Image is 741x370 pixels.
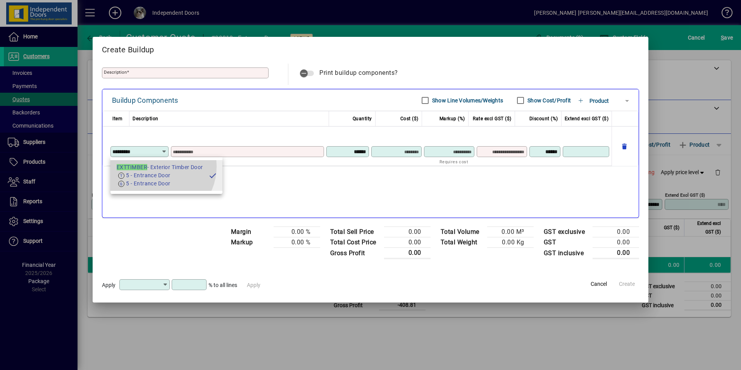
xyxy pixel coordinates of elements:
td: 0.00 [384,248,431,259]
td: GST exclusive [540,227,593,237]
span: Quantity [353,114,372,123]
span: Cancel [591,280,607,288]
td: Total Volume [437,227,487,237]
label: Show Line Volumes/Weights [431,97,503,104]
span: Description [133,114,159,123]
td: Markup [227,237,274,248]
td: 0.00 M³ [487,227,534,237]
label: Show Cost/Profit [526,97,571,104]
td: Total Sell Price [326,227,384,237]
td: Total Weight [437,237,487,248]
button: Create [614,277,639,291]
td: 0.00 [593,237,639,248]
span: Print buildup components? [319,69,398,76]
h2: Create Buildup [93,37,648,59]
td: 0.00 [593,227,639,237]
td: 0.00 % [274,227,320,237]
td: Total Cost Price [326,237,384,248]
td: Margin [227,227,274,237]
span: Cost ($) [400,114,419,123]
span: Discount (%) [529,114,558,123]
div: Buildup Components [112,94,178,107]
td: 0.00 [384,237,431,248]
td: GST [540,237,593,248]
mat-hint: Requires cost [439,157,468,166]
td: 0.00 [384,227,431,237]
span: Rate excl GST ($) [473,114,512,123]
td: 0.00 Kg [487,237,534,248]
td: 0.00 % [274,237,320,248]
span: % to all lines [209,282,237,288]
span: Apply [102,282,115,288]
mat-label: Description [104,69,127,75]
span: Extend excl GST ($) [565,114,609,123]
td: Gross Profit [326,248,384,259]
td: GST inclusive [540,248,593,259]
span: Item [112,114,122,123]
span: Create [619,280,635,288]
button: Cancel [586,277,611,291]
td: 0.00 [593,248,639,259]
span: Markup (%) [439,114,465,123]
